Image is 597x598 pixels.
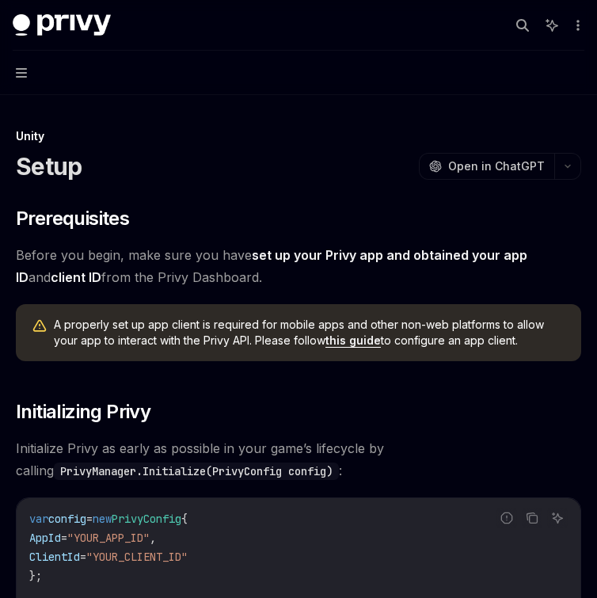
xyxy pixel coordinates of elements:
[448,158,545,174] span: Open in ChatGPT
[86,550,188,564] span: "YOUR_CLIENT_ID"
[29,569,42,583] span: };
[16,247,527,286] a: set up your Privy app and obtained your app ID
[54,317,565,349] span: A properly set up app client is required for mobile apps and other non-web platforms to allow you...
[419,153,554,180] button: Open in ChatGPT
[112,512,181,526] span: PrivyConfig
[496,508,517,528] button: Report incorrect code
[181,512,188,526] span: {
[547,508,568,528] button: Ask AI
[16,206,129,231] span: Prerequisites
[16,244,581,288] span: Before you begin, make sure you have and from the Privy Dashboard.
[13,14,111,36] img: dark logo
[568,14,584,36] button: More actions
[54,463,339,480] code: PrivyManager.Initialize(PrivyConfig config)
[86,512,93,526] span: =
[150,531,156,545] span: ,
[29,512,48,526] span: var
[29,531,61,545] span: AppId
[16,437,581,482] span: Initialize Privy as early as possible in your game’s lifecycle by calling :
[67,531,150,545] span: "YOUR_APP_ID"
[32,318,48,334] svg: Warning
[16,128,581,144] div: Unity
[93,512,112,526] span: new
[80,550,86,564] span: =
[16,152,82,181] h1: Setup
[522,508,542,528] button: Copy the contents from the code block
[51,269,101,286] a: client ID
[16,399,150,425] span: Initializing Privy
[61,531,67,545] span: =
[48,512,86,526] span: config
[29,550,80,564] span: ClientId
[325,333,381,348] a: this guide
